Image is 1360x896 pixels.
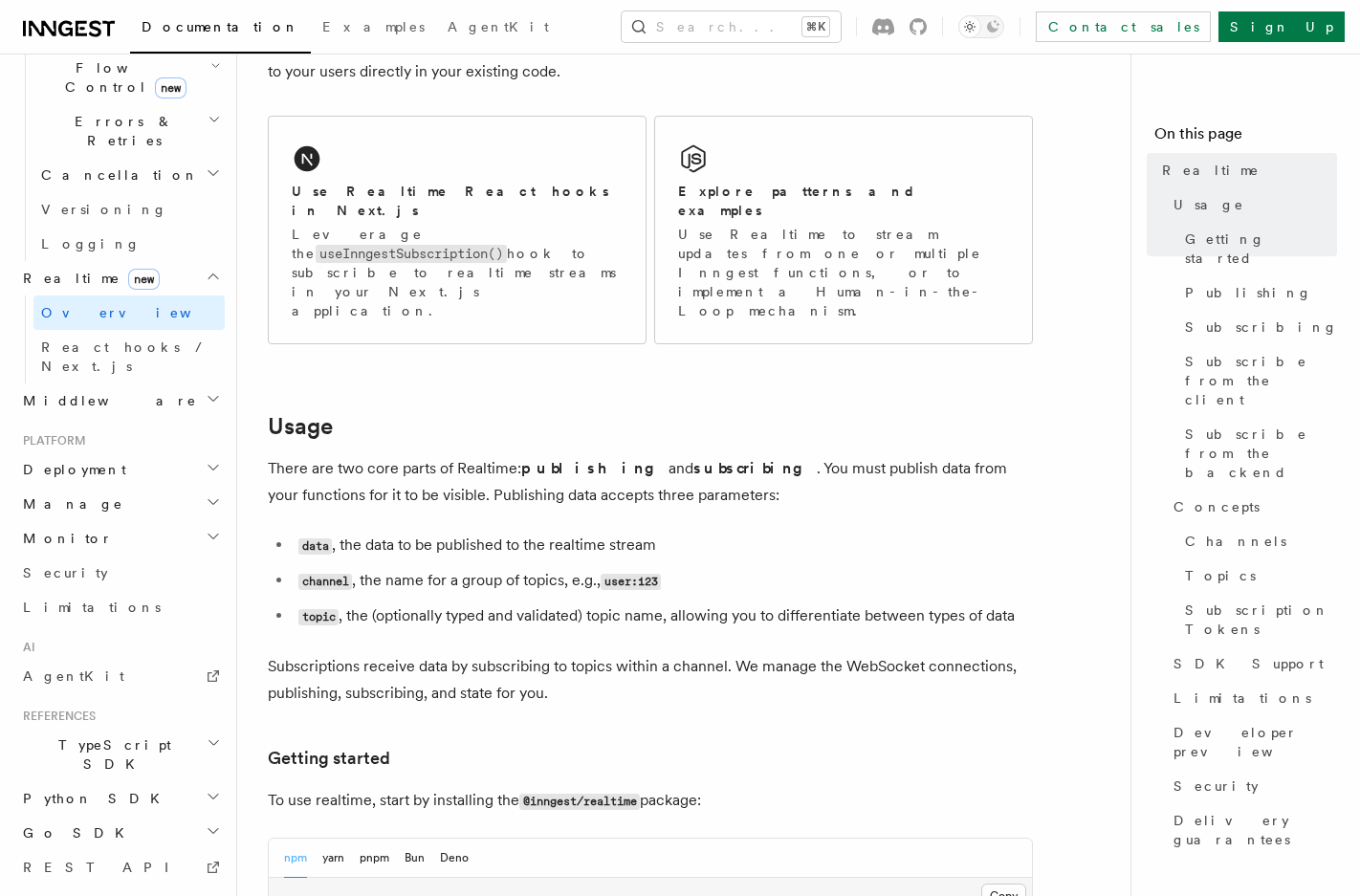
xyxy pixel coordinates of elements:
a: Limitations [1166,681,1337,715]
h4: On this page [1154,122,1337,153]
span: Platform [15,433,86,448]
a: Sign Up [1218,11,1345,42]
a: Usage [1166,187,1337,222]
button: Deployment [15,452,225,487]
a: SDK Support [1166,646,1337,681]
span: Realtime [15,269,160,288]
span: new [128,269,160,290]
p: There are two core parts of Realtime: and . You must publish data from your functions for it to b... [268,455,1033,509]
a: AgentKit [15,659,225,693]
button: Python SDK [15,781,225,816]
a: Subscribe from the client [1177,344,1337,417]
kbd: ⌘K [802,17,829,36]
span: AgentKit [448,19,549,34]
span: Python SDK [15,789,171,808]
a: Overview [33,295,225,330]
code: @inngest/realtime [519,794,640,810]
span: Limitations [1174,688,1311,708]
a: Examples [311,6,436,52]
a: Getting started [268,745,390,772]
span: Middleware [15,391,197,410]
span: Subscribe from the backend [1185,425,1337,482]
button: Monitor [15,521,225,556]
p: To use realtime, start by installing the package: [268,787,1033,815]
span: Errors & Retries [33,112,208,150]
span: Manage [15,494,123,514]
span: Topics [1185,566,1256,585]
a: Limitations [15,590,225,624]
a: Delivery guarantees [1166,803,1337,857]
code: data [298,538,332,555]
p: Subscriptions receive data by subscribing to topics within a channel. We manage the WebSocket con... [268,653,1033,707]
a: Security [1166,769,1337,803]
a: Subscribing [1177,310,1337,344]
button: Flow Controlnew [33,51,225,104]
strong: publishing [521,459,669,477]
button: Middleware [15,383,225,418]
a: Developer preview [1166,715,1337,769]
button: yarn [322,839,344,878]
a: Security [15,556,225,590]
a: Explore patterns and examplesUse Realtime to stream updates from one or multiple Inngest function... [654,116,1033,344]
a: Subscription Tokens [1177,593,1337,646]
span: Deployment [15,460,126,479]
span: Subscribing [1185,317,1338,337]
span: Channels [1185,532,1286,551]
code: channel [298,574,352,590]
span: Developer preview [1174,723,1337,761]
a: Subscribe from the backend [1177,417,1337,490]
code: topic [298,609,339,625]
button: Bun [405,839,425,878]
span: Subscription Tokens [1185,601,1337,639]
button: Search...⌘K [622,11,841,42]
span: Publishing [1185,283,1312,302]
span: Usage [1174,195,1244,214]
a: Topics [1177,558,1337,593]
p: Use Realtime to stream updates from one or multiple Inngest functions, or to implement a Human-in... [678,225,1009,320]
li: , the name for a group of topics, e.g., [293,567,1033,595]
code: user:123 [601,574,661,590]
button: pnpm [360,839,389,878]
span: SDK Support [1174,654,1324,673]
span: References [15,709,96,724]
span: REST API [23,860,186,875]
button: Cancellation [33,158,225,192]
li: , the (optionally typed and validated) topic name, allowing you to differentiate between types of... [293,602,1033,630]
span: TypeScript SDK [15,735,207,774]
a: Versioning [33,192,225,227]
a: Realtime [1154,153,1337,187]
p: Leverage the hook to subscribe to realtime streams in your Next.js application. [292,225,623,320]
button: Errors & Retries [33,104,225,158]
span: Security [1174,776,1259,796]
span: Documentation [142,19,299,34]
li: , the data to be published to the realtime stream [293,532,1033,559]
button: Toggle dark mode [958,15,1004,38]
button: npm [284,839,307,878]
span: Realtime [1162,161,1260,180]
span: Overview [41,305,238,320]
button: Manage [15,487,225,521]
a: Getting started [1177,222,1337,275]
span: Cancellation [33,165,199,185]
code: useInngestSubscription() [316,245,507,263]
button: Go SDK [15,816,225,850]
h2: Explore patterns and examples [678,182,1009,220]
span: Delivery guarantees [1174,811,1337,849]
button: TypeScript SDK [15,728,225,781]
a: REST API [15,850,225,885]
a: React hooks / Next.js [33,330,225,383]
span: Limitations [23,600,161,615]
span: Go SDK [15,823,136,842]
span: Subscribe from the client [1185,352,1337,409]
a: Logging [33,227,225,261]
button: Realtimenew [15,261,225,295]
a: Documentation [130,6,311,54]
button: Deno [440,839,469,878]
span: AI [15,640,35,655]
a: Contact sales [1036,11,1211,42]
a: Use Realtime React hooks in Next.jsLeverage theuseInngestSubscription()hook to subscribe to realt... [268,116,647,344]
span: Flow Control [33,58,210,97]
span: Getting started [1185,229,1337,268]
span: Logging [41,236,141,251]
span: Versioning [41,202,167,217]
